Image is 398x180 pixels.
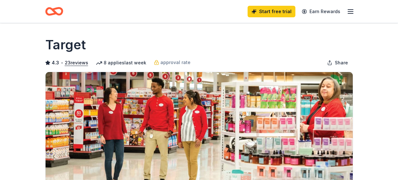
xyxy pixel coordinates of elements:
[298,6,344,17] a: Earn Rewards
[96,59,146,67] div: 8 applies last week
[322,56,353,69] button: Share
[248,6,295,17] a: Start free trial
[154,59,191,66] a: approval rate
[45,36,86,54] h1: Target
[160,59,191,66] span: approval rate
[52,59,59,67] span: 4.3
[65,59,88,67] button: 23reviews
[45,4,63,19] a: Home
[61,60,63,65] span: •
[335,59,348,67] span: Share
